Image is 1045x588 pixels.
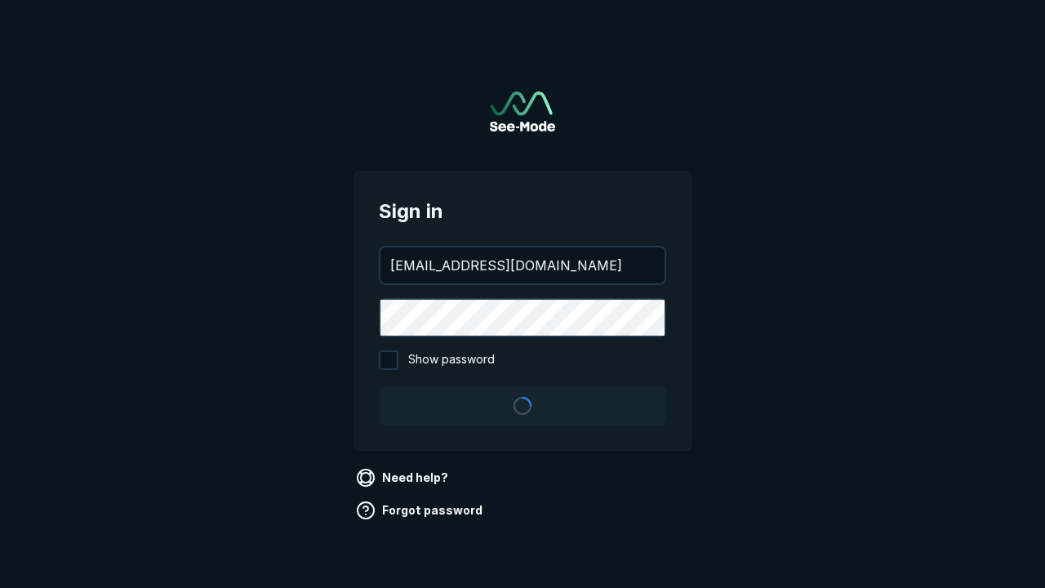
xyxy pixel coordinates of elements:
a: Forgot password [353,497,489,523]
input: your@email.com [380,247,665,283]
a: Need help? [353,465,455,491]
span: Sign in [379,197,666,226]
img: See-Mode Logo [490,91,555,131]
a: Go to sign in [490,91,555,131]
span: Show password [408,350,495,370]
